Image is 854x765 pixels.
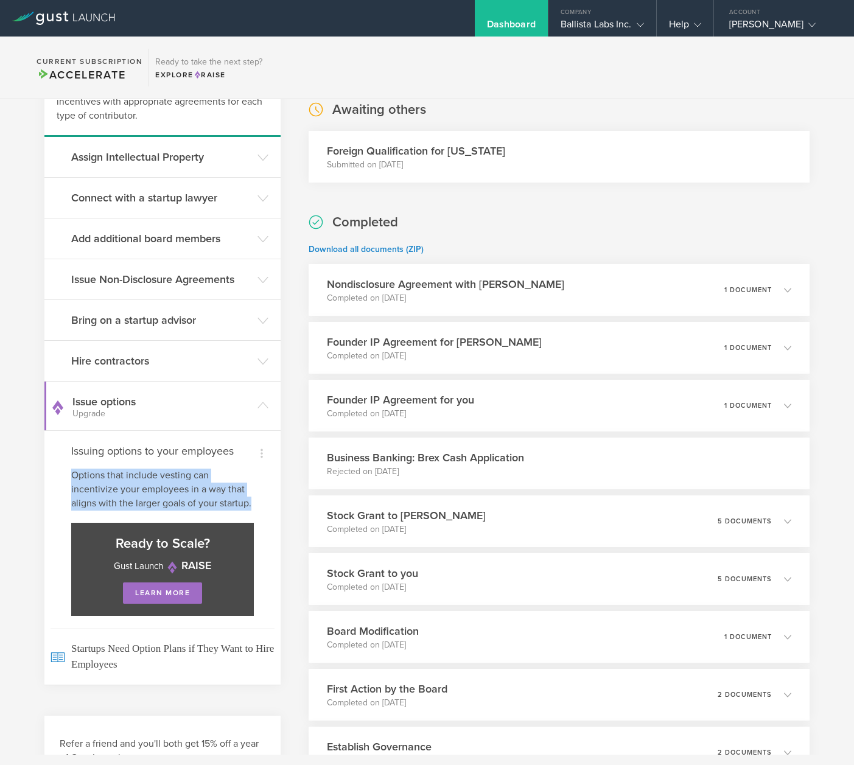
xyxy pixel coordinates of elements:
p: 5 documents [718,576,772,582]
p: Completed on [DATE] [327,408,474,420]
a: learn more [123,582,202,604]
div: Help [669,18,701,37]
p: Completed on [DATE] [327,523,486,536]
div: [PERSON_NAME] [729,18,833,37]
p: 1 document [724,287,772,293]
span: Startups Need Option Plans if They Want to Hire Employees [51,628,275,685]
h3: Stock Grant to [PERSON_NAME] [327,508,486,523]
p: Completed on [DATE] [327,350,542,362]
small: Upgrade [72,410,251,418]
h3: Refer a friend and you'll both get 15% off a year of Gust Launch. [60,737,265,765]
h3: Bring on a startup advisor [71,312,251,328]
p: 5 documents [718,518,772,525]
h3: Establish Governance [327,739,432,755]
span: Accelerate [37,68,125,82]
p: 1 document [724,344,772,351]
h3: First Action by the Board [327,681,447,697]
h3: Foreign Qualification for [US_STATE] [327,143,505,159]
span: Raise [194,71,226,79]
h3: Issue Non-Disclosure Agreements [71,271,251,287]
h3: Board Modification [327,623,419,639]
p: Options that include vesting can incentivize your employees in a way that aligns with the larger ... [71,469,254,511]
div: Dashboard [487,18,536,37]
a: Startups Need Option Plans if They Want to Hire Employees [44,628,281,685]
h3: Hire contractors [71,353,251,369]
h3: Business Banking: Brex Cash Application [327,450,524,466]
h3: Assign Intellectual Property [71,149,251,165]
p: Gust Launch [83,559,242,573]
h3: Ready to Scale? [83,535,242,553]
h3: Founder IP Agreement for [PERSON_NAME] [327,334,542,350]
h2: Completed [332,214,398,231]
p: Submitted on [DATE] [327,159,505,171]
h3: Stock Grant to you [327,565,418,581]
h3: Connect with a startup lawyer [71,190,251,206]
h4: Issuing options to your employees [71,443,254,459]
div: Ballista Labs Inc. [561,18,644,37]
a: Download all documents (ZIP) [309,244,424,254]
strong: RAISE [181,559,211,572]
h3: Ready to take the next step? [155,58,262,66]
p: Completed on [DATE] [327,697,447,709]
h3: Nondisclosure Agreement with [PERSON_NAME] [327,276,564,292]
p: 1 document [724,402,772,409]
h3: Founder IP Agreement for you [327,392,474,408]
p: Completed on [DATE] [327,639,419,651]
h3: Issue options [72,394,251,418]
p: Completed on [DATE] [327,581,418,593]
p: Rejected on [DATE] [327,466,524,478]
h3: Add additional board members [71,231,251,246]
p: 2 documents [718,749,772,756]
div: Ready to take the next step?ExploreRaise [149,49,268,86]
p: 1 document [724,634,772,640]
h2: Current Subscription [37,58,142,65]
h2: Awaiting others [332,101,426,119]
p: Completed on [DATE] [327,292,564,304]
div: Explore [155,69,262,80]
p: 2 documents [718,691,772,698]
